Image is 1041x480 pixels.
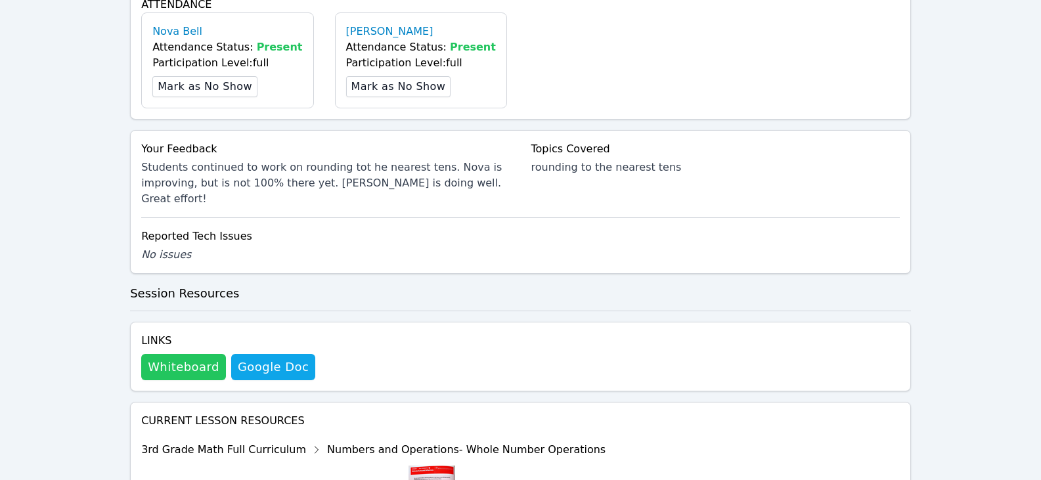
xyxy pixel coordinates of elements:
button: Mark as No Show [152,76,257,97]
div: 3rd Grade Math Full Curriculum Numbers and Operations- Whole Number Operations [141,439,606,460]
div: Topics Covered [531,141,900,157]
div: Students continued to work on rounding tot he nearest tens. Nova is improving, but is not 100% th... [141,160,510,207]
h4: Links [141,333,315,349]
a: Nova Bell [152,24,202,39]
button: Mark as No Show [346,76,451,97]
button: Whiteboard [141,354,226,380]
div: Participation Level: full [346,55,496,71]
div: Attendance Status: [346,39,496,55]
div: Your Feedback [141,141,510,157]
a: Google Doc [231,354,315,380]
div: rounding to the nearest tens [531,160,900,175]
div: Reported Tech Issues [141,229,900,244]
h4: Current Lesson Resources [141,413,900,429]
span: Present [257,41,303,53]
span: No issues [141,248,191,261]
a: [PERSON_NAME] [346,24,433,39]
span: Present [450,41,496,53]
div: Attendance Status: [152,39,302,55]
div: Participation Level: full [152,55,302,71]
h3: Session Resources [130,284,911,303]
